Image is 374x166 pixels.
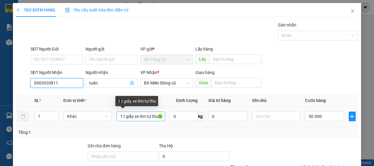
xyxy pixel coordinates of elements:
span: Giao [195,78,211,88]
button: plus [349,112,356,121]
span: close [350,9,355,14]
span: VP Nhận [140,70,157,75]
div: VP gửi [140,46,193,52]
label: Gán nhãn [278,23,296,27]
div: SĐT Người Gửi [30,46,83,52]
img: icon [65,8,70,13]
div: Tổng: 1 [18,129,145,136]
span: VP Công Ty ĐT: [21,21,79,32]
span: Cước hàng [305,98,326,103]
span: BX Miền Đông cũ - [2,42,63,54]
label: Ghi chú đơn hàng [88,143,121,148]
span: Thu Hộ [159,143,173,148]
span: Gửi: [2,35,11,40]
span: Định lượng [176,98,197,103]
div: SĐT Người Nhận [30,69,83,76]
span: Yêu cầu xuất hóa đơn điện tử [65,8,129,12]
input: 0 [208,112,247,121]
span: Đơn vị tính [64,98,86,103]
button: delete [18,112,28,121]
div: 1 t giấy.xe ôm tự thu [115,96,158,106]
span: Nhận: [2,42,63,54]
th: Ghi chú [250,95,303,106]
input: VD: Bàn, Ghế [117,112,165,121]
span: plus [349,114,355,119]
span: user-add [129,81,134,85]
input: Ghi chú đơn hàng [88,152,158,161]
span: Lấy [195,54,209,64]
span: kg [198,112,204,121]
input: Dọc đường [211,78,262,88]
span: Lấy hàng [195,47,213,51]
input: Ghi Chú [252,112,301,121]
span: BX Miền Đông cũ [144,78,189,88]
span: 0935913154 [39,35,67,40]
button: Close [344,3,361,20]
span: Giao hàng [195,70,215,75]
div: Người gửi [86,46,138,52]
span: huy hoàng [2,42,63,54]
input: Dọc đường [209,54,262,64]
span: VP Công Ty - [11,35,39,40]
span: 0988 594 111 [21,21,79,32]
span: TẠO ĐƠN HÀNG [16,8,55,12]
span: Giá trị hàng [208,98,231,103]
span: plus [16,8,20,12]
span: Khác [67,112,108,121]
img: logo [2,5,20,32]
div: Người nhận [86,69,138,76]
strong: CÔNG TY CP BÌNH TÂM [21,3,82,20]
span: VP Công Ty [144,55,189,64]
span: SL [34,98,39,103]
